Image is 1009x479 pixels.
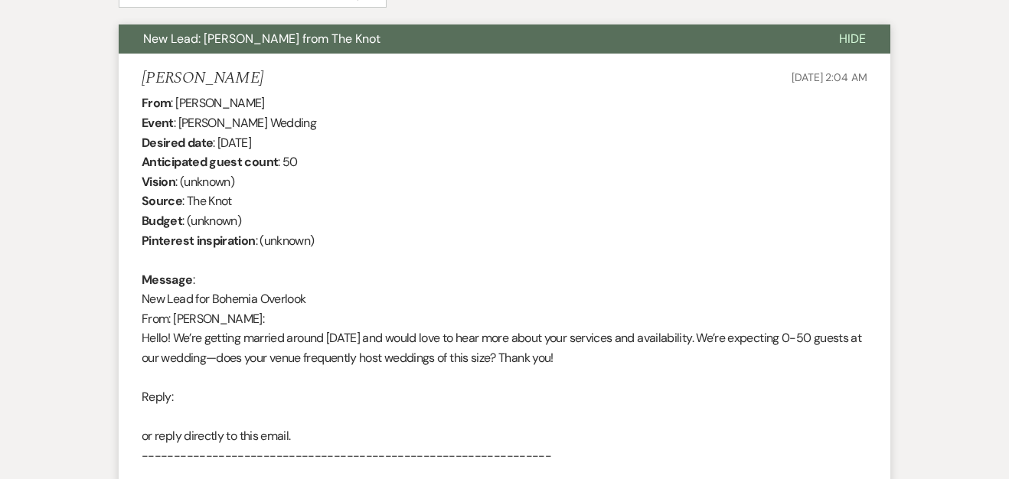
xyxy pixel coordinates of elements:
span: New Lead: [PERSON_NAME] from The Knot [143,31,380,47]
b: Pinterest inspiration [142,233,256,249]
span: Hide [839,31,866,47]
b: Source [142,193,182,209]
button: New Lead: [PERSON_NAME] from The Knot [119,24,815,54]
b: From [142,95,171,111]
b: Message [142,272,193,288]
b: Anticipated guest count [142,154,278,170]
b: Vision [142,174,175,190]
b: Desired date [142,135,213,151]
h5: [PERSON_NAME] [142,69,263,88]
button: Hide [815,24,890,54]
span: [DATE] 2:04 AM [792,70,867,84]
b: Event [142,115,174,131]
b: Budget [142,213,182,229]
